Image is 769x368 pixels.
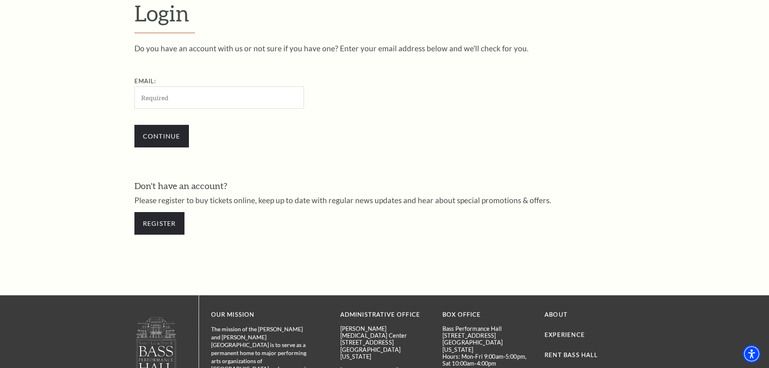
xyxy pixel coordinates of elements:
p: [GEOGRAPHIC_DATA][US_STATE] [340,346,430,360]
a: Register [134,212,184,235]
p: Administrative Office [340,310,430,320]
a: About [545,311,568,318]
h3: Don't have an account? [134,180,635,192]
input: Submit button [134,125,189,147]
label: Email: [134,78,157,84]
p: Do you have an account with us or not sure if you have one? Enter your email address below and we... [134,44,635,52]
p: [STREET_ADDRESS] [340,339,430,346]
p: Please register to buy tickets online, keep up to date with regular news updates and hear about s... [134,196,635,204]
a: Rent Bass Hall [545,351,598,358]
p: Hours: Mon-Fri 9:00am-5:00pm, Sat 10:00am-4:00pm [442,353,532,367]
p: [STREET_ADDRESS] [442,332,532,339]
div: Accessibility Menu [743,345,761,363]
p: Bass Performance Hall [442,325,532,332]
p: OUR MISSION [211,310,312,320]
p: [PERSON_NAME][MEDICAL_DATA] Center [340,325,430,339]
input: Required [134,86,304,109]
a: Experience [545,331,585,338]
p: BOX OFFICE [442,310,532,320]
p: [GEOGRAPHIC_DATA][US_STATE] [442,339,532,353]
